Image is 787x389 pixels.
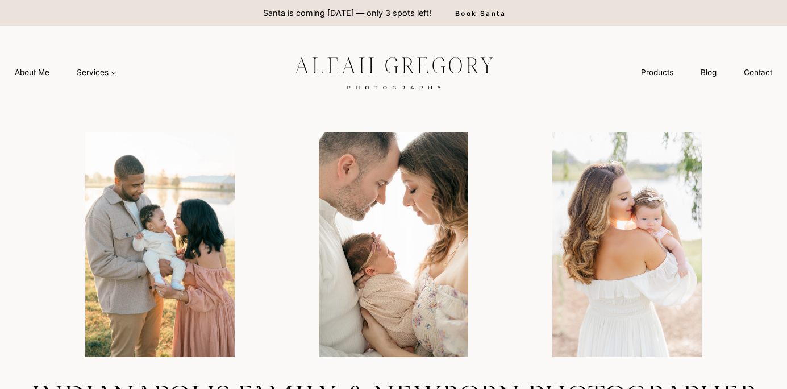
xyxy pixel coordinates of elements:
img: Family enjoying a sunny day by the lake. [48,132,272,357]
nav: Secondary [627,62,786,83]
img: mom holding baby on shoulder looking back at the camera outdoors in Carmel, Indiana [515,132,739,357]
span: Services [77,67,116,78]
a: Contact [730,62,786,83]
p: Santa is coming [DATE] — only 3 spots left! [263,7,431,19]
img: Parents holding their baby lovingly by Indianapolis newborn photographer [281,132,506,357]
nav: Primary [1,62,130,83]
div: Photo Gallery Carousel [43,132,744,357]
a: About Me [1,62,63,83]
a: Services [63,62,130,83]
img: aleah gregory logo [266,48,522,96]
a: Blog [687,62,730,83]
a: Products [627,62,687,83]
